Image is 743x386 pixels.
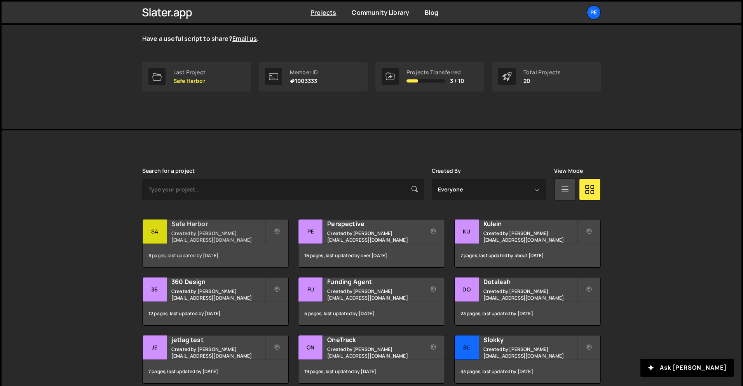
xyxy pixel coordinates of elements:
[232,34,257,43] a: Email us
[455,335,479,360] div: Sl
[298,244,444,267] div: 16 pages, last updated by over [DATE]
[455,360,600,383] div: 33 pages, last updated by [DATE]
[290,78,318,84] p: #1003333
[143,244,288,267] div: 8 pages, last updated by [DATE]
[310,8,336,17] a: Projects
[327,230,421,243] small: Created by [PERSON_NAME][EMAIL_ADDRESS][DOMAIN_NAME]
[455,302,600,325] div: 23 pages, last updated by [DATE]
[425,8,438,17] a: Blog
[327,277,421,286] h2: Funding Agent
[298,219,445,268] a: Pe Perspective Created by [PERSON_NAME][EMAIL_ADDRESS][DOMAIN_NAME] 16 pages, last updated by ove...
[483,335,577,344] h2: Slokky
[352,8,409,17] a: Community Library
[483,288,577,301] small: Created by [PERSON_NAME][EMAIL_ADDRESS][DOMAIN_NAME]
[640,359,734,377] button: Ask [PERSON_NAME]
[483,230,577,243] small: Created by [PERSON_NAME][EMAIL_ADDRESS][DOMAIN_NAME]
[142,335,289,384] a: je jetlag test Created by [PERSON_NAME][EMAIL_ADDRESS][DOMAIN_NAME] 7 pages, last updated by [DATE]
[554,168,583,174] label: View Mode
[298,360,444,383] div: 19 pages, last updated by [DATE]
[143,277,167,302] div: 36
[298,335,323,360] div: On
[454,277,601,326] a: Do Dotslash Created by [PERSON_NAME][EMAIL_ADDRESS][DOMAIN_NAME] 23 pages, last updated by [DATE]
[142,179,424,200] input: Type your project...
[327,219,421,228] h2: Perspective
[298,302,444,325] div: 5 pages, last updated by [DATE]
[587,5,601,19] a: Pe
[298,335,445,384] a: On OneTrack Created by [PERSON_NAME][EMAIL_ADDRESS][DOMAIN_NAME] 19 pages, last updated by [DATE]
[171,230,265,243] small: Created by [PERSON_NAME][EMAIL_ADDRESS][DOMAIN_NAME]
[290,69,318,75] div: Member ID
[455,219,479,244] div: Ku
[523,69,561,75] div: Total Projects
[171,335,265,344] h2: jetlag test
[327,335,421,344] h2: OneTrack
[450,78,464,84] span: 3 / 10
[143,335,167,360] div: je
[171,219,265,228] h2: Safe Harbor
[143,360,288,383] div: 7 pages, last updated by [DATE]
[142,219,289,268] a: Sa Safe Harbor Created by [PERSON_NAME][EMAIL_ADDRESS][DOMAIN_NAME] 8 pages, last updated by [DATE]
[298,277,445,326] a: Fu Funding Agent Created by [PERSON_NAME][EMAIL_ADDRESS][DOMAIN_NAME] 5 pages, last updated by [D...
[142,62,251,91] a: Last Project Safe Harbor
[171,288,265,301] small: Created by [PERSON_NAME][EMAIL_ADDRESS][DOMAIN_NAME]
[454,219,601,268] a: Ku Kulein Created by [PERSON_NAME][EMAIL_ADDRESS][DOMAIN_NAME] 7 pages, last updated by about [DATE]
[483,277,577,286] h2: Dotslash
[327,346,421,359] small: Created by [PERSON_NAME][EMAIL_ADDRESS][DOMAIN_NAME]
[455,277,479,302] div: Do
[171,277,265,286] h2: 360 Design
[143,219,167,244] div: Sa
[142,168,195,174] label: Search for a project
[298,219,323,244] div: Pe
[143,302,288,325] div: 12 pages, last updated by [DATE]
[171,346,265,359] small: Created by [PERSON_NAME][EMAIL_ADDRESS][DOMAIN_NAME]
[406,69,464,75] div: Projects Transferred
[455,244,600,267] div: 7 pages, last updated by about [DATE]
[142,8,422,43] p: The is live and growing. Explore the curated scripts to solve common Webflow issues with JavaScri...
[327,288,421,301] small: Created by [PERSON_NAME][EMAIL_ADDRESS][DOMAIN_NAME]
[523,78,561,84] p: 20
[483,219,577,228] h2: Kulein
[173,78,206,84] p: Safe Harbor
[173,69,206,75] div: Last Project
[483,346,577,359] small: Created by [PERSON_NAME][EMAIL_ADDRESS][DOMAIN_NAME]
[432,168,461,174] label: Created By
[298,277,323,302] div: Fu
[454,335,601,384] a: Sl Slokky Created by [PERSON_NAME][EMAIL_ADDRESS][DOMAIN_NAME] 33 pages, last updated by [DATE]
[142,277,289,326] a: 36 360 Design Created by [PERSON_NAME][EMAIL_ADDRESS][DOMAIN_NAME] 12 pages, last updated by [DATE]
